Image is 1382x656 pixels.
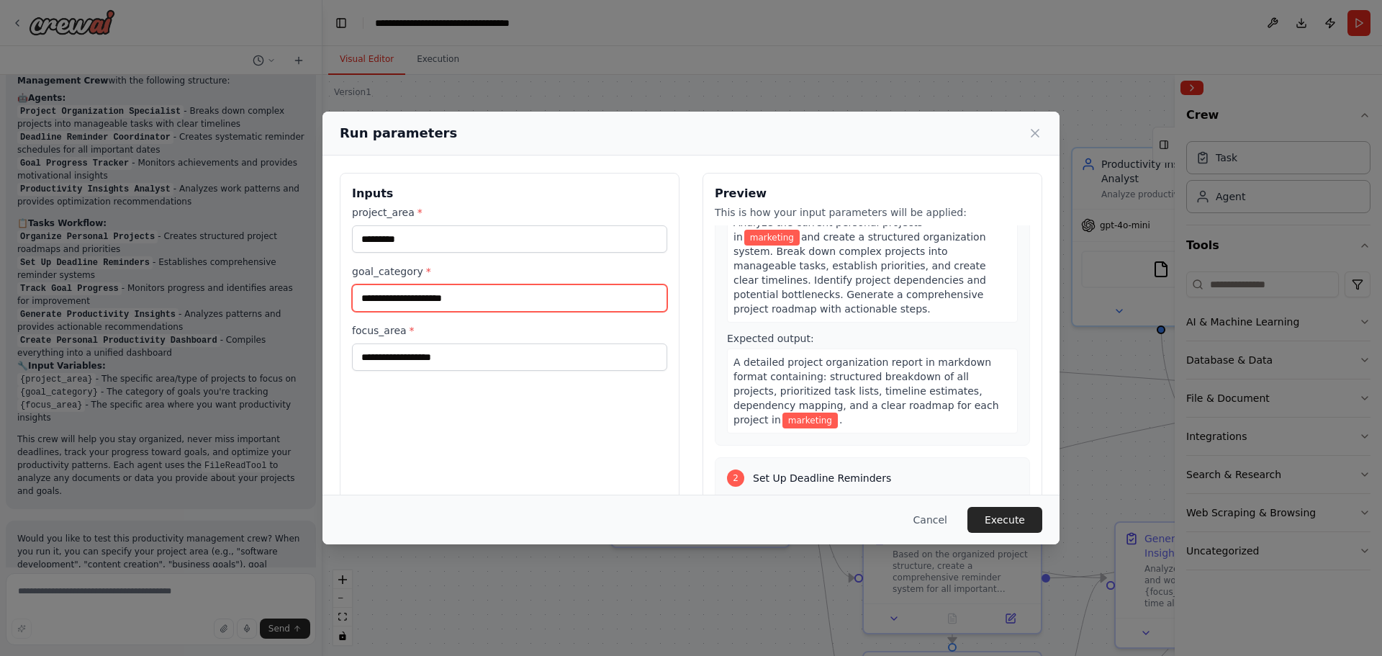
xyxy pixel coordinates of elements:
[727,333,814,344] span: Expected output:
[352,264,667,279] label: goal_category
[715,205,1030,220] p: This is how your input parameters will be applied:
[352,205,667,220] label: project_area
[967,507,1042,533] button: Execute
[352,323,667,338] label: focus_area
[753,471,891,485] span: Set Up Deadline Reminders
[340,123,457,143] h2: Run parameters
[733,231,986,315] span: and create a structured organization system. Break down complex projects into manageable tasks, e...
[744,230,800,246] span: Variable: project_area
[839,414,842,426] span: .
[733,356,999,426] span: A detailed project organization report in markdown format containing: structured breakdown of all...
[782,413,838,428] span: Variable: project_area
[715,185,1030,202] h3: Preview
[727,469,744,487] div: 2
[902,507,959,533] button: Cancel
[733,217,923,243] span: Analyze the current personal projects in
[352,185,667,202] h3: Inputs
